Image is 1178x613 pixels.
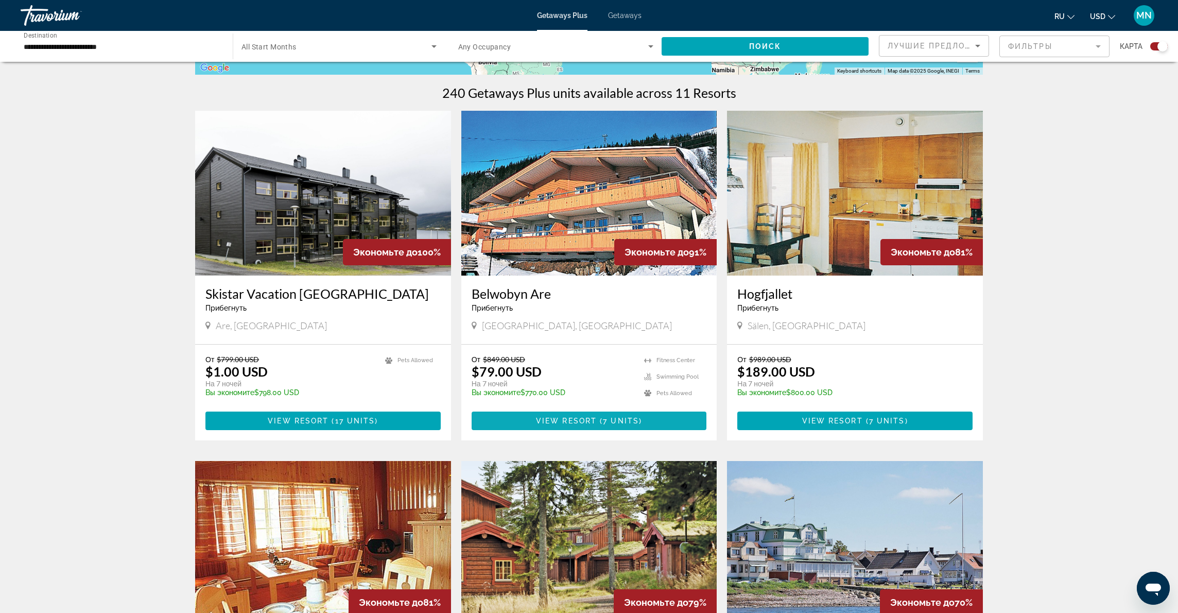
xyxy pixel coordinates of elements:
img: 3717I01X.jpg [727,111,983,276]
span: Swimming Pool [656,373,699,380]
span: карта [1120,39,1142,54]
button: Поиск [662,37,869,56]
span: Вы экономите [472,388,521,397]
span: Any Occupancy [458,43,511,51]
div: 100% [343,239,451,265]
span: All Start Months [241,43,297,51]
button: Change language [1054,9,1075,24]
a: Getaways Plus [537,11,587,20]
button: Keyboard shortcuts [837,67,881,75]
p: На 7 ночей [205,379,375,388]
span: MN [1136,10,1152,21]
span: Прибегнуть [737,304,778,312]
p: $800.00 USD [737,388,962,397]
span: ( ) [863,417,908,425]
button: Change currency [1090,9,1115,24]
span: Экономьте до [359,597,423,608]
span: Экономьте до [624,597,688,608]
p: На 7 ночей [737,379,962,388]
span: Destination [24,31,57,39]
iframe: Button to launch messaging window [1137,572,1170,605]
span: $989.00 USD [749,355,791,364]
button: View Resort(7 units) [472,412,707,430]
span: ru [1054,12,1065,21]
p: $1.00 USD [205,364,268,379]
span: От [205,355,214,364]
span: ( ) [597,417,642,425]
span: Лучшие предложения [888,42,997,50]
p: $189.00 USD [737,364,815,379]
span: Sälen, [GEOGRAPHIC_DATA] [748,320,865,331]
span: ( ) [328,417,378,425]
a: Skistar Vacation [GEOGRAPHIC_DATA] [205,286,441,301]
a: Getaways [608,11,642,20]
div: 91% [614,239,717,265]
span: От [737,355,746,364]
p: $79.00 USD [472,364,542,379]
button: View Resort(17 units) [205,412,441,430]
button: User Menu [1131,5,1157,26]
span: Map data ©2025 Google, INEGI [888,68,959,74]
a: Open this area in Google Maps (opens a new window) [198,61,232,75]
span: Экономьте до [353,247,418,258]
span: [GEOGRAPHIC_DATA], [GEOGRAPHIC_DATA] [482,320,672,331]
img: DH81E01X.jpg [195,111,451,276]
a: Travorium [21,2,124,29]
span: Поиск [749,42,782,50]
span: От [472,355,480,364]
span: 7 units [869,417,905,425]
span: $799.00 USD [217,355,259,364]
span: Are, [GEOGRAPHIC_DATA] [216,320,327,331]
span: Вы экономите [205,388,254,397]
span: Экономьте до [890,597,955,608]
span: Экономьте до [625,247,689,258]
div: 81% [880,239,983,265]
span: View Resort [802,417,863,425]
a: Hogfjallet [737,286,973,301]
span: Pets Allowed [397,357,433,364]
mat-select: Sort by [888,40,980,52]
span: Вы экономите [737,388,786,397]
span: Экономьте до [891,247,955,258]
p: На 7 ночей [472,379,634,388]
p: $798.00 USD [205,388,375,397]
span: View Resort [536,417,597,425]
span: View Resort [268,417,328,425]
a: Terms (opens in new tab) [965,68,980,74]
img: Google [198,61,232,75]
button: Filter [999,35,1110,58]
span: 7 units [603,417,639,425]
span: Прибегнуть [205,304,247,312]
span: Fitness Center [656,357,695,364]
span: $849.00 USD [483,355,525,364]
button: View Resort(7 units) [737,412,973,430]
img: 4093E01X.jpg [461,111,717,276]
a: Belwobyn Are [472,286,707,301]
h1: 240 Getaways Plus units available across 11 Resorts [442,85,736,100]
span: USD [1090,12,1105,21]
span: Pets Allowed [656,390,692,397]
p: $770.00 USD [472,388,634,397]
span: Прибегнуть [472,304,513,312]
span: 17 units [335,417,375,425]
